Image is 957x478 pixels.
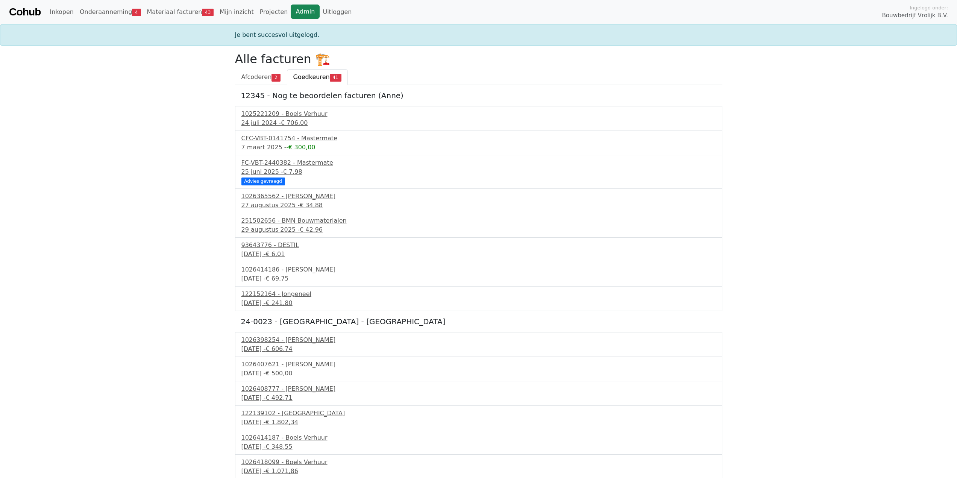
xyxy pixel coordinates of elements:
[235,69,287,85] a: Afcoderen2
[241,241,716,259] a: 93643776 - DESTIL[DATE] -€ 6,01
[241,109,716,118] div: 1025221209 - Boels Verhuur
[287,69,348,85] a: Goedkeuren41
[300,202,323,209] span: € 34,88
[241,344,716,354] div: [DATE] -
[330,74,341,81] span: 41
[202,9,214,16] span: 43
[265,250,285,258] span: € 6,01
[241,109,716,127] a: 1025221209 - Boels Verhuur24 juli 2024 -€ 706,00
[241,216,716,225] div: 251502656 - BMN Bouwmaterialen
[882,11,948,20] span: Bouwbedrijf Vrolijk B.V.
[241,467,716,476] div: [DATE] -
[241,369,716,378] div: [DATE] -
[241,73,272,80] span: Afcoderen
[265,370,292,377] span: € 500,00
[132,9,141,16] span: 4
[241,265,716,283] a: 1026414186 - [PERSON_NAME][DATE] -€ 69,75
[300,226,323,233] span: € 42,96
[235,52,722,66] h2: Alle facturen 🏗️
[265,394,292,401] span: € 492,71
[241,409,716,418] div: 122139102 - [GEOGRAPHIC_DATA]
[241,134,716,143] div: CFC-VBT-0141754 - Mastermate
[241,458,716,476] a: 1026418099 - Boels Verhuur[DATE] -€ 1.071,86
[241,225,716,234] div: 29 augustus 2025 -
[241,335,716,344] div: 1026398254 - [PERSON_NAME]
[241,299,716,308] div: [DATE] -
[241,384,716,393] div: 1026408777 - [PERSON_NAME]
[265,275,288,282] span: € 69,75
[241,290,716,308] a: 122152164 - Jongeneel[DATE] -€ 241,80
[241,384,716,402] a: 1026408777 - [PERSON_NAME][DATE] -€ 492,71
[241,201,716,210] div: 27 augustus 2025 -
[77,5,144,20] a: Onderaanneming4
[241,317,716,326] h5: 24-0023 - [GEOGRAPHIC_DATA] - [GEOGRAPHIC_DATA]
[241,335,716,354] a: 1026398254 - [PERSON_NAME][DATE] -€ 606,74
[241,158,716,184] a: FC-VBT-2440382 - Mastermate25 juni 2025 -€ 7,98 Advies gevraagd
[241,442,716,451] div: [DATE] -
[231,30,727,39] div: Je bent succesvol uitgelogd.
[217,5,257,20] a: Mijn inzicht
[241,250,716,259] div: [DATE] -
[241,393,716,402] div: [DATE] -
[241,158,716,167] div: FC-VBT-2440382 - Mastermate
[241,167,716,176] div: 25 juni 2025 -
[241,241,716,250] div: 93643776 - DESTIL
[241,433,716,442] div: 1026414187 - Boels Verhuur
[265,467,298,475] span: € 1.071,86
[271,74,280,81] span: 2
[910,4,948,11] span: Ingelogd onder:
[241,418,716,427] div: [DATE] -
[241,178,285,185] div: Advies gevraagd
[281,119,308,126] span: € 706,00
[293,73,330,80] span: Goedkeuren
[47,5,76,20] a: Inkopen
[286,144,315,151] span: -€ 300,00
[291,5,320,19] a: Admin
[241,409,716,427] a: 122139102 - [GEOGRAPHIC_DATA][DATE] -€ 1.802,34
[241,143,716,152] div: 7 maart 2025 -
[265,419,298,426] span: € 1.802,34
[9,3,41,21] a: Cohub
[241,458,716,467] div: 1026418099 - Boels Verhuur
[241,265,716,274] div: 1026414186 - [PERSON_NAME]
[241,192,716,201] div: 1026365562 - [PERSON_NAME]
[241,118,716,127] div: 24 juli 2024 -
[257,5,291,20] a: Projecten
[241,360,716,369] div: 1026407621 - [PERSON_NAME]
[265,443,292,450] span: € 348,55
[241,360,716,378] a: 1026407621 - [PERSON_NAME][DATE] -€ 500,00
[241,91,716,100] h5: 12345 - Nog te beoordelen facturen (Anne)
[241,134,716,152] a: CFC-VBT-0141754 - Mastermate7 maart 2025 --€ 300,00
[241,216,716,234] a: 251502656 - BMN Bouwmaterialen29 augustus 2025 -€ 42,96
[241,290,716,299] div: 122152164 - Jongeneel
[144,5,217,20] a: Materiaal facturen43
[241,274,716,283] div: [DATE] -
[241,433,716,451] a: 1026414187 - Boels Verhuur[DATE] -€ 348,55
[241,192,716,210] a: 1026365562 - [PERSON_NAME]27 augustus 2025 -€ 34,88
[283,168,302,175] span: € 7,98
[265,345,292,352] span: € 606,74
[320,5,355,20] a: Uitloggen
[265,299,292,307] span: € 241,80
